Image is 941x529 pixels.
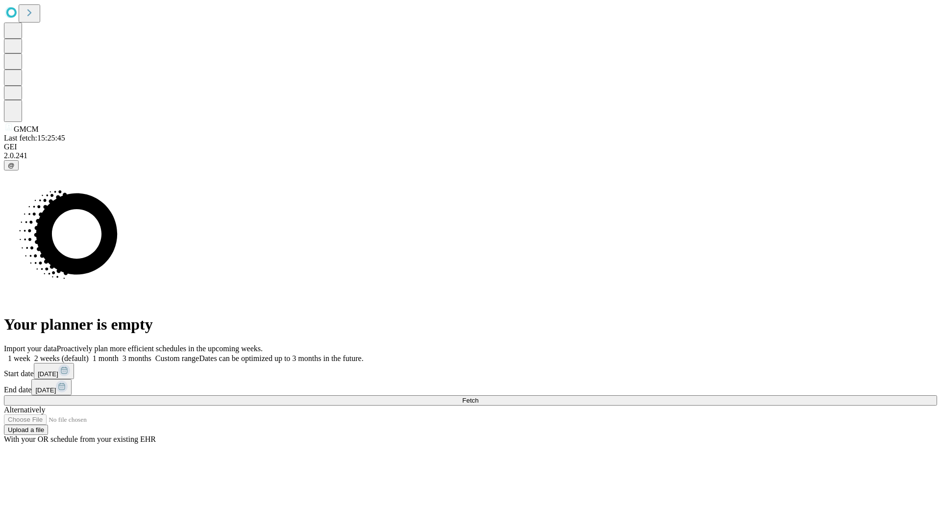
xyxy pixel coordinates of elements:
[123,354,151,362] span: 3 months
[93,354,119,362] span: 1 month
[4,435,156,443] span: With your OR schedule from your existing EHR
[31,379,72,395] button: [DATE]
[199,354,363,362] span: Dates can be optimized up to 3 months in the future.
[14,125,39,133] span: GMCM
[4,379,937,395] div: End date
[35,386,56,394] span: [DATE]
[34,354,89,362] span: 2 weeks (default)
[34,363,74,379] button: [DATE]
[4,395,937,406] button: Fetch
[4,315,937,334] h1: Your planner is empty
[57,344,263,353] span: Proactively plan more efficient schedules in the upcoming weeks.
[4,151,937,160] div: 2.0.241
[155,354,199,362] span: Custom range
[8,162,15,169] span: @
[4,344,57,353] span: Import your data
[8,354,30,362] span: 1 week
[4,160,19,170] button: @
[4,425,48,435] button: Upload a file
[4,134,65,142] span: Last fetch: 15:25:45
[4,143,937,151] div: GEI
[4,406,45,414] span: Alternatively
[38,370,58,378] span: [DATE]
[462,397,478,404] span: Fetch
[4,363,937,379] div: Start date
